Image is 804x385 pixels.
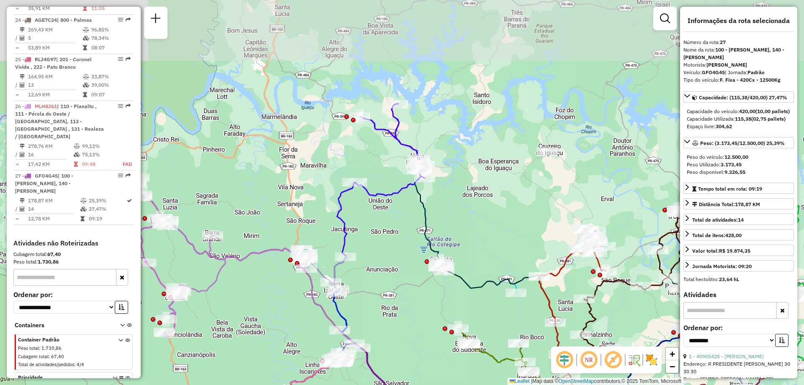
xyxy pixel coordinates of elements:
[118,103,123,109] em: Opções
[735,116,751,122] strong: 115,38
[28,4,82,13] td: 35,91 KM
[74,362,75,367] span: :
[692,201,760,208] div: Distância Total:
[91,81,131,89] td: 39,00%
[683,137,794,148] a: Peso: (3.173,45/12.500,00) 25,39%
[118,17,123,22] em: Opções
[88,205,126,213] td: 27,47%
[74,162,78,167] i: Tempo total em rota
[683,104,794,134] div: Capacidade: (115,38/420,00) 27,47%
[15,103,104,140] span: 26 -
[293,250,314,258] div: Atividade não roteirizada - MANFROI SUPERMERCADO
[15,321,109,330] span: Containers
[706,62,747,68] strong: [PERSON_NAME]
[719,248,750,254] strong: R$ 19.874,35
[35,173,58,179] span: GFO4G45
[724,169,745,175] strong: 9.326,55
[698,186,762,192] span: Tempo total em rota: 09:19
[683,198,794,209] a: Distância Total:178,87 KM
[627,353,641,367] img: Fluxo de ruas
[38,258,59,265] strong: 1.730,86
[15,150,19,159] td: /
[126,57,131,62] em: Rota exportada
[91,72,131,81] td: 33,87%
[554,350,575,370] span: Ocultar deslocamento
[683,291,794,299] h4: Atividades
[645,353,658,367] img: Exibir/Ocultar setores
[18,345,39,351] span: Peso total
[91,44,131,52] td: 08:07
[739,108,755,114] strong: 420,00
[20,207,25,212] i: Total de Atividades
[683,229,794,240] a: Total de itens:428,00
[683,245,794,256] a: Valor total:R$ 19.874,35
[716,123,732,129] strong: 304,62
[683,39,794,46] div: Número da rota:
[657,10,673,27] a: Exibir filtros
[510,378,530,384] a: Leaflet
[683,150,794,179] div: Peso: (3.173,45/12.500,00) 25,39%
[47,251,61,257] strong: 67,40
[83,92,87,97] i: Tempo total em rota
[559,378,594,384] a: OpenStreetMap
[28,142,73,150] td: 278,76 KM
[20,198,25,203] i: Distância Total
[13,289,134,300] label: Ordenar por:
[683,47,784,60] strong: 100 - [PERSON_NAME], 140 - [PERSON_NAME]
[20,36,25,41] i: Total de Atividades
[115,301,128,314] button: Ordem crescente
[751,116,786,122] strong: (02,75 pallets)
[15,17,92,23] span: 24 -
[20,83,25,88] i: Total de Atividades
[537,147,558,156] div: Atividade não roteirizada - ALEXANDRO BERTOLDO
[719,276,739,282] strong: 23,64 hL
[683,375,794,383] div: Bairro: CENTRO ([PERSON_NAME] / PR)
[579,350,599,370] span: Ocultar NR
[39,345,40,351] span: :
[670,361,675,372] span: −
[299,248,310,259] img: Realeza
[28,214,80,223] td: 12,78 KM
[603,350,623,370] span: Exibir rótulo
[28,26,82,34] td: 269,43 KM
[20,152,25,157] i: Total de Atividades
[82,160,114,168] td: 09:48
[28,44,82,52] td: 53,89 KM
[28,81,82,89] td: 13
[77,362,84,367] span: 4/4
[83,83,89,88] i: % de utilização da cubagem
[683,46,794,61] div: Nome da rota:
[683,360,794,375] div: Endereço: R PRESIDENTE [PERSON_NAME] 30 30 30
[15,205,19,213] td: /
[721,161,742,168] strong: 3.173,45
[41,345,62,351] span: 1.730,86
[83,27,89,32] i: % de utilização do peso
[687,168,791,176] div: Peso disponível:
[28,90,82,99] td: 12,69 KM
[683,69,794,76] div: Veículo:
[28,34,82,42] td: 5
[91,90,131,99] td: 09:07
[57,17,92,23] span: | 800 - Palmas
[126,17,131,22] em: Rota exportada
[692,232,742,239] div: Total de itens:
[735,201,760,207] span: 178,87 KM
[720,39,726,45] strong: 27
[82,150,114,159] td: 75,13%
[725,232,742,238] strong: 428,00
[683,17,794,25] h4: Informações da rota selecionada
[755,108,790,114] strong: (10,00 pallets)
[118,57,123,62] em: Opções
[18,362,74,367] span: Total de atividades/pedidos
[15,90,19,99] td: =
[508,378,683,385] div: Map data © contributors,© 2025 TomTom, Microsoft
[80,216,85,221] i: Tempo total em rota
[683,323,794,333] label: Ordenar por:
[28,72,82,81] td: 164,95 KM
[15,160,19,168] td: =
[18,374,108,381] span: Prioridade
[683,76,794,84] div: Tipo do veículo:
[126,103,131,109] em: Rota exportada
[15,81,19,89] td: /
[80,198,87,203] i: % de utilização do peso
